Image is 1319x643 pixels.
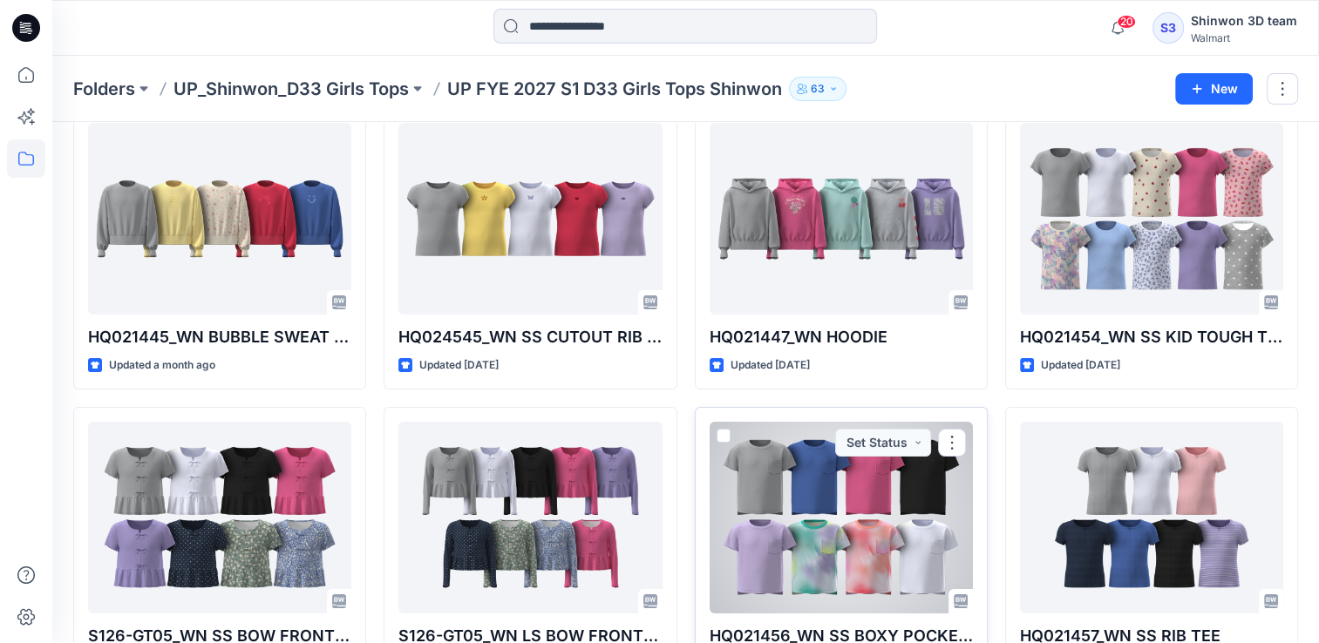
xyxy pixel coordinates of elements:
p: UP FYE 2027 S1 D33 Girls Tops Shinwon [447,77,782,101]
p: 63 [811,79,825,98]
span: 20 [1117,15,1136,29]
p: HQ021447_WN HOODIE [710,325,973,349]
a: HQ021447_WN HOODIE [710,123,973,315]
p: Updated [DATE] [1041,356,1120,375]
a: S126-GT05_WN LS BOW FRONT TEE [398,422,662,613]
div: Walmart [1191,31,1297,44]
p: Updated [DATE] [731,356,810,375]
a: HQ021454_WN SS KID TOUGH TEE [1020,123,1283,315]
a: S126-GT05_WN SS BOW FRONT TEE [88,422,351,613]
a: UP_Shinwon_D33 Girls Tops [173,77,409,101]
div: Shinwon 3D team [1191,10,1297,31]
p: HQ021445_WN BUBBLE SWEAT SHIRT [88,325,351,349]
p: Updated a month ago [109,356,215,375]
button: New [1175,73,1253,105]
a: HQ024545_WN SS CUTOUT RIB TEE [398,123,662,315]
p: HQ024545_WN SS CUTOUT RIB TEE [398,325,662,349]
div: S3 [1152,12,1184,44]
a: HQ021456_WN SS BOXY POCKET TEE [710,422,973,613]
a: Folders [73,77,135,101]
a: HQ021457_WN SS RIB TEE [1020,422,1283,613]
p: Updated [DATE] [419,356,499,375]
a: HQ021445_WN BUBBLE SWEAT SHIRT [88,123,351,315]
p: HQ021454_WN SS KID TOUGH TEE [1020,325,1283,349]
button: 63 [789,77,846,101]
